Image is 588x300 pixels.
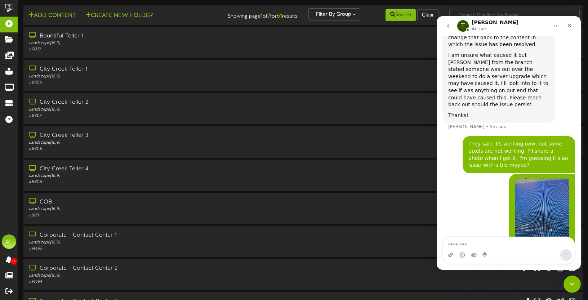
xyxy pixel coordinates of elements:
[437,16,581,270] iframe: Intercom live chat
[26,120,138,157] div: They said it's working now, but some pixels are not working. I'll share a photo when I get it. I'...
[46,236,52,242] button: Start recording
[29,179,251,185] div: # 8906
[29,246,251,252] div: # 14493
[12,36,112,92] div: I am unsure what caused it but [PERSON_NAME] from the branch stated someone was out over the week...
[11,236,17,242] button: Upload attachment
[29,131,251,140] div: City Creek Teller 3
[277,13,282,19] strong: 61
[29,140,251,146] div: Landscape ( 16:9 )
[29,98,251,107] div: City Creek Teller 2
[29,65,251,73] div: City Creek Teller 1
[563,276,581,293] iframe: Intercom live chat
[12,108,70,113] div: [PERSON_NAME] • 5m ago
[29,80,251,86] div: # 8905
[2,234,16,249] div: SP
[23,236,28,242] button: Emoji picker
[29,239,251,246] div: Landscape ( 16:9 )
[124,233,135,245] button: Send a message…
[209,8,303,21] div: Showing page of for results
[386,9,416,21] button: Search
[417,9,438,21] button: Clear
[12,96,112,103] div: Thanks!
[32,124,133,152] div: They said it's working now, but some pixels are not working. I'll share a photo when I get it. I'...
[449,9,580,21] input: -- Search Playlists by Name --
[29,198,251,206] div: COB
[29,146,251,152] div: # 8908
[29,165,251,173] div: City Creek Teller 4
[308,8,360,21] button: Filter By Group
[6,221,138,233] textarea: Message…
[6,158,138,272] div: Seth says…
[29,113,251,119] div: # 8907
[29,279,251,285] div: # 14494
[29,212,251,219] div: # 683
[29,231,251,239] div: Corporate - Contact Center 1
[26,11,78,20] button: Add Content
[29,264,251,273] div: Corporate - Contact Center 2
[29,46,251,53] div: # 9013
[260,13,263,19] strong: 1
[10,258,17,265] span: 0
[6,120,138,157] div: Seth says…
[34,236,40,242] button: Gif picker
[29,107,251,113] div: Landscape ( 16:9 )
[29,173,251,179] div: Landscape ( 16:9 )
[29,206,251,212] div: Landscape ( 16:9 )
[29,73,251,80] div: Landscape ( 16:9 )
[29,273,251,279] div: Landscape ( 16:9 )
[268,13,270,19] strong: 7
[29,40,251,46] div: Landscape ( 16:9 )
[29,32,251,40] div: Bountiful Teller 1
[83,11,155,20] button: Create New Folder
